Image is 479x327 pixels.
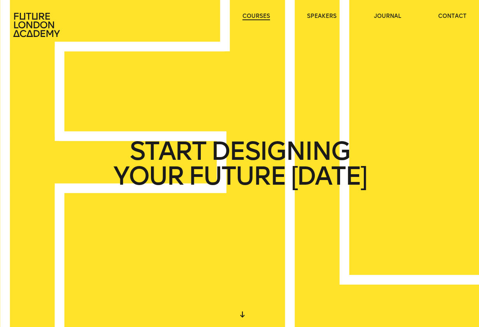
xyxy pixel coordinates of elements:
a: courses [242,12,270,20]
a: journal [374,12,401,20]
span: FUTURE [188,164,286,189]
span: YOUR [113,164,183,189]
span: [DATE] [291,164,366,189]
span: DESIGNING [211,139,349,164]
a: speakers [307,12,337,20]
span: START [129,139,205,164]
a: contact [438,12,467,20]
